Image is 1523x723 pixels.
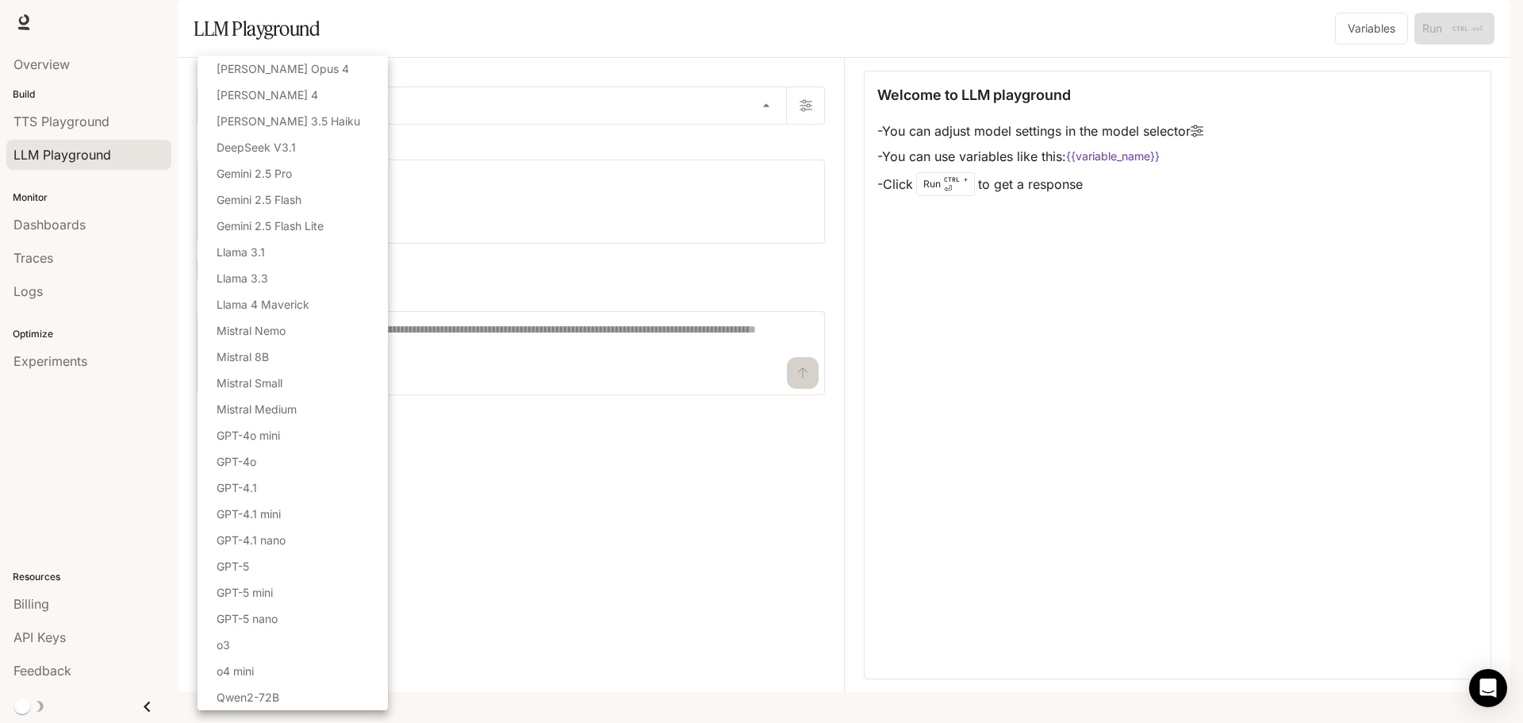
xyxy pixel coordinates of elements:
[217,270,268,287] p: Llama 3.3
[217,165,292,182] p: Gemini 2.5 Pro
[217,453,256,470] p: GPT-4o
[217,689,279,706] p: Qwen2-72B
[217,610,278,627] p: GPT-5 nano
[217,532,286,548] p: GPT-4.1 nano
[217,60,349,77] p: [PERSON_NAME] Opus 4
[217,401,297,417] p: Mistral Medium
[217,584,273,601] p: GPT-5 mini
[217,87,318,103] p: [PERSON_NAME] 4
[217,322,286,339] p: Mistral Nemo
[217,191,301,208] p: Gemini 2.5 Flash
[217,375,282,391] p: Mistral Small
[217,479,257,496] p: GPT-4.1
[217,427,280,444] p: GPT-4o mini
[217,506,281,522] p: GPT-4.1 mini
[217,217,324,234] p: Gemini 2.5 Flash Lite
[217,113,360,129] p: [PERSON_NAME] 3.5 Haiku
[217,244,265,260] p: Llama 3.1
[217,663,254,679] p: o4 mini
[217,139,296,156] p: DeepSeek V3.1
[217,558,249,575] p: GPT-5
[217,348,269,365] p: Mistral 8B
[217,636,230,653] p: o3
[217,296,309,313] p: Llama 4 Maverick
